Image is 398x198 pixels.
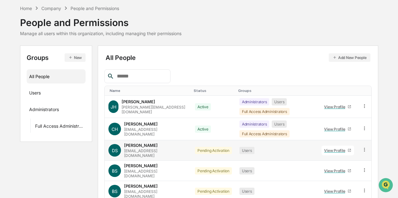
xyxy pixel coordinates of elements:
div: 🔎 [6,91,11,96]
div: Home [20,6,32,11]
a: 🔎Data Lookup [4,88,42,99]
div: Manage all users within this organization, including managing their permissions [20,31,181,36]
div: Pending Activation [195,167,232,174]
div: [PERSON_NAME] [124,163,158,168]
div: Pending Activation [195,188,232,195]
div: Administrators [29,107,59,114]
div: People and Permissions [71,6,119,11]
div: Full Access Administrators [239,108,290,115]
div: Toggle SortBy [238,88,315,93]
div: [PERSON_NAME] [124,184,158,189]
div: [EMAIL_ADDRESS][DOMAIN_NAME] [124,127,187,136]
div: Start new chat [21,48,103,54]
div: Company [41,6,61,11]
div: We're offline, we'll be back soon [21,54,82,59]
div: Users [239,188,254,195]
div: [PERSON_NAME][EMAIL_ADDRESS][DOMAIN_NAME] [122,105,187,114]
a: Powered byPylon [44,106,76,111]
div: [PERSON_NAME] [124,143,158,148]
div: Users [239,167,254,174]
div: Administrators [239,98,270,105]
button: New [65,53,86,62]
a: View Profile [322,124,354,134]
div: Groups [27,53,86,62]
div: Toggle SortBy [320,88,355,93]
div: Active [195,103,211,110]
span: Attestations [52,79,78,85]
iframe: Open customer support [378,177,395,194]
div: View Profile [324,104,348,109]
div: Users [272,98,287,105]
span: CH [112,126,118,132]
div: Toggle SortBy [194,88,233,93]
div: All People [106,53,370,62]
a: View Profile [322,146,354,155]
a: View Profile [322,186,354,196]
div: [EMAIL_ADDRESS][DOMAIN_NAME] [124,169,187,178]
div: [PERSON_NAME] [122,99,155,104]
div: Toggle SortBy [110,88,189,93]
a: 🖐️Preclearance [4,76,43,88]
div: View Profile [324,148,348,153]
div: Users [239,147,254,154]
div: [PERSON_NAME] [124,121,158,126]
span: DS [112,148,118,153]
a: 🗄️Attestations [43,76,80,88]
div: People and Permissions [20,12,181,28]
div: 🖐️ [6,79,11,84]
p: How can we help? [6,13,114,23]
div: View Profile [324,127,348,131]
span: BS [112,189,118,194]
a: View Profile [322,166,354,176]
img: 1746055101610-c473b297-6a78-478c-a979-82029cc54cd1 [6,48,18,59]
span: Data Lookup [13,91,39,97]
div: Toggle SortBy [363,88,369,93]
div: Users [29,90,41,98]
span: Preclearance [13,79,40,85]
div: View Profile [324,189,348,194]
div: Administrators [239,120,270,128]
span: JH [111,104,116,110]
button: Start new chat [107,50,114,57]
div: 🗄️ [45,79,50,84]
div: Full Access Administrators [239,130,290,137]
div: View Profile [324,169,348,173]
div: [EMAIL_ADDRESS][DOMAIN_NAME] [124,148,187,158]
div: Active [195,126,211,133]
div: Pending Activation [195,147,232,154]
span: Pylon [62,106,76,111]
button: Add New People [329,53,370,62]
div: All People [29,71,83,82]
a: View Profile [322,102,354,112]
div: Users [272,120,287,128]
div: Full Access Administrators [35,123,83,131]
span: BS [112,168,118,174]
